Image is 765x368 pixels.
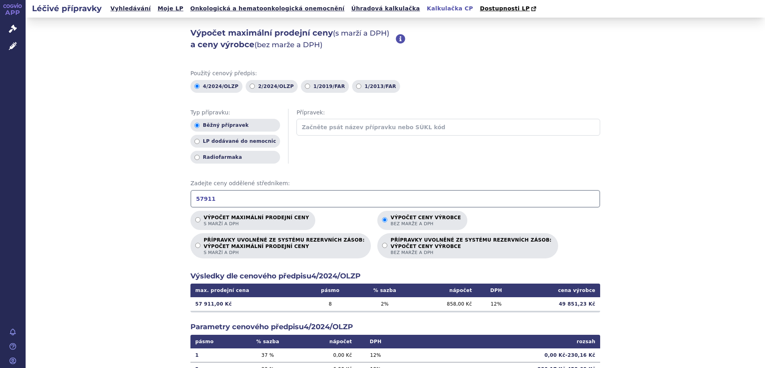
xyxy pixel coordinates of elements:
[425,3,476,14] a: Kalkulačka CP
[477,297,516,311] td: 12 %
[194,84,200,89] input: 4/2024/OLZP
[195,243,200,248] input: PŘÍPRAVKY UVOLNĚNÉ ZE SYSTÉMU REZERVNÍCH ZÁSOB:VÝPOČET MAXIMÁLNÍ PRODEJNÍ CENYs marží a DPH
[515,284,600,297] th: cena výrobce
[305,284,355,297] th: pásmo
[305,84,310,89] input: 1/2019/FAR
[204,250,364,256] span: s marží a DPH
[391,250,551,256] span: bez marže a DPH
[246,80,298,93] label: 2/2024/OLZP
[250,84,255,89] input: 2/2024/OLZP
[190,119,280,132] label: Běžný přípravek
[391,215,461,227] p: Výpočet ceny výrobce
[296,119,600,136] input: Začněte psát název přípravku nebo SÚKL kód
[356,284,414,297] th: % sazba
[414,284,477,297] th: nápočet
[477,3,540,14] a: Dostupnosti LP
[480,5,530,12] span: Dostupnosti LP
[108,3,153,14] a: Vyhledávání
[382,243,387,248] input: PŘÍPRAVKY UVOLNĚNÉ ZE SYSTÉMU REZERVNÍCH ZÁSOB:VÝPOČET CENY VÝROBCEbez marže a DPH
[239,335,296,348] th: % sazba
[190,335,239,348] th: pásmo
[391,221,461,227] span: bez marže a DPH
[477,284,516,297] th: DPH
[414,297,477,311] td: 858,00 Kč
[296,109,600,117] span: Přípravek:
[204,237,364,256] p: PŘÍPRAVKY UVOLNĚNÉ ZE SYSTÉMU REZERVNÍCH ZÁSOB:
[190,271,600,281] h2: Výsledky dle cenového předpisu 4/2024/OLZP
[26,3,108,14] h2: Léčivé přípravky
[190,151,280,164] label: Radiofarmaka
[296,335,357,348] th: nápočet
[391,243,551,250] strong: VÝPOČET CENY VÝROBCE
[352,80,400,93] label: 1/2013/FAR
[194,123,200,128] input: Běžný přípravek
[190,109,280,117] span: Typ přípravku:
[395,348,600,362] td: 0,00 Kč - 230,16 Kč
[254,40,322,49] span: (bez marže a DPH)
[190,135,280,148] label: LP dodávané do nemocnic
[333,29,389,38] span: (s marží a DPH)
[357,335,395,348] th: DPH
[515,297,600,311] td: 49 851,23 Kč
[188,3,347,14] a: Onkologická a hematoonkologická onemocnění
[194,155,200,160] input: Radiofarmaka
[195,217,200,222] input: Výpočet maximální prodejní cenys marží a DPH
[301,80,349,93] label: 1/2019/FAR
[349,3,423,14] a: Úhradová kalkulačka
[357,348,395,362] td: 12 %
[194,139,200,144] input: LP dodávané do nemocnic
[155,3,186,14] a: Moje LP
[190,297,305,311] td: 57 911,00 Kč
[204,221,309,227] span: s marží a DPH
[296,348,357,362] td: 0,00 Kč
[204,243,364,250] strong: VÝPOČET MAXIMÁLNÍ PRODEJNÍ CENY
[190,190,600,208] input: Zadejte ceny oddělené středníkem
[190,322,600,332] h2: Parametry cenového předpisu 4/2024/OLZP
[190,284,305,297] th: max. prodejní cena
[190,180,600,188] span: Zadejte ceny oddělené středníkem:
[305,297,355,311] td: 8
[190,348,239,362] td: 1
[356,297,414,311] td: 2 %
[239,348,296,362] td: 37 %
[190,27,396,50] h2: Výpočet maximální prodejní ceny a ceny výrobce
[204,215,309,227] p: Výpočet maximální prodejní ceny
[356,84,361,89] input: 1/2013/FAR
[382,217,387,222] input: Výpočet ceny výrobcebez marže a DPH
[391,237,551,256] p: PŘÍPRAVKY UVOLNĚNÉ ZE SYSTÉMU REZERVNÍCH ZÁSOB:
[190,80,242,93] label: 4/2024/OLZP
[395,335,600,348] th: rozsah
[190,70,600,78] span: Použitý cenový předpis:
